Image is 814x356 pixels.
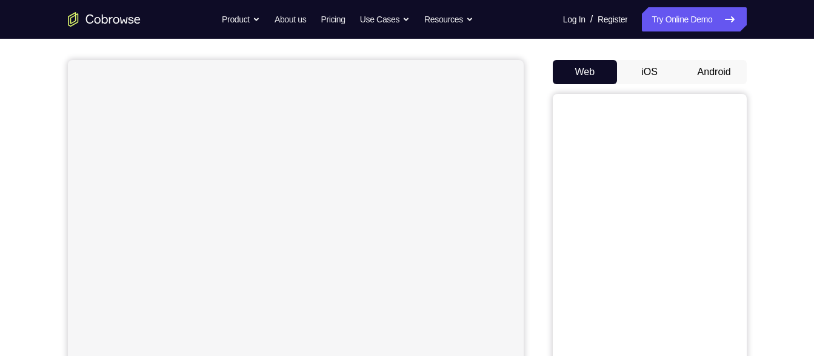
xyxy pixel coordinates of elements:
button: Resources [424,7,473,31]
a: Register [598,7,627,31]
a: Log In [563,7,585,31]
button: iOS [617,60,682,84]
button: Android [682,60,747,84]
a: Go to the home page [68,12,141,27]
button: Use Cases [360,7,410,31]
button: Web [553,60,618,84]
a: About us [275,7,306,31]
span: / [590,12,593,27]
a: Pricing [321,7,345,31]
button: Product [222,7,260,31]
a: Try Online Demo [642,7,746,31]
